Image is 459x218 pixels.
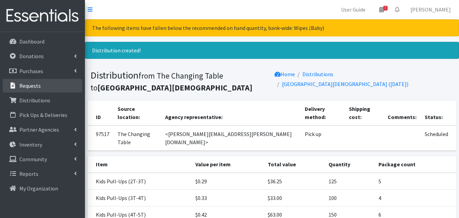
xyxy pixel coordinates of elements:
[3,182,82,195] a: My Organization
[3,167,82,181] a: Reports
[19,38,45,45] p: Dashboard
[302,71,333,78] a: Distributions
[264,156,324,173] th: Total value
[282,81,408,87] a: [GEOGRAPHIC_DATA][DEMOGRAPHIC_DATA] ([DATE])
[336,3,371,16] a: User Guide
[90,71,252,93] small: from The Changing Table to
[3,79,82,93] a: Requests
[264,190,324,206] td: $33.00
[88,190,191,206] td: Kids Pull-Ups (3T-4T)
[19,82,41,89] p: Requests
[191,190,264,206] td: $0.33
[3,94,82,107] a: Distributions
[383,6,388,11] span: 3
[301,101,345,125] th: Delivery method:
[3,138,82,151] a: Inventory
[85,42,459,59] div: Distribution created!
[85,19,459,36] div: The following items have fallen below the recommended on hand quantity, bank-wide: Wipes (Baby)
[421,125,456,151] td: Scheduled
[324,190,374,206] td: 100
[374,173,457,190] td: 5
[3,64,82,78] a: Purchases
[3,35,82,48] a: Dashboard
[3,49,82,63] a: Donations
[113,101,161,125] th: Source location:
[3,4,82,27] img: HumanEssentials
[88,156,191,173] th: Item
[384,101,421,125] th: Comments:
[19,53,44,60] p: Donations
[324,156,374,173] th: Quantity
[19,156,47,163] p: Community
[113,125,161,151] td: The Changing Table
[19,97,50,104] p: Distributions
[90,69,270,93] h1: Distribution
[88,101,113,125] th: ID
[374,156,457,173] th: Package count
[324,173,374,190] td: 125
[19,126,59,133] p: Partner Agencies
[3,108,82,122] a: Pick Ups & Deliveries
[161,125,301,151] td: <[PERSON_NAME][EMAIL_ADDRESS][PERSON_NAME][DOMAIN_NAME]>
[421,101,456,125] th: Status:
[19,141,42,148] p: Inventory
[3,123,82,136] a: Partner Agencies
[98,83,252,93] b: [GEOGRAPHIC_DATA][DEMOGRAPHIC_DATA]
[301,125,345,151] td: Pick up
[3,152,82,166] a: Community
[19,68,43,74] p: Purchases
[19,112,67,118] p: Pick Ups & Deliveries
[191,173,264,190] td: $0.29
[88,125,113,151] td: 97517
[191,156,264,173] th: Value per item
[405,3,456,16] a: [PERSON_NAME]
[345,101,384,125] th: Shipping cost:
[275,71,295,78] a: Home
[19,185,58,192] p: My Organization
[88,173,191,190] td: Kids Pull-Ups (2T-3T)
[161,101,301,125] th: Agency representative:
[374,190,457,206] td: 4
[264,173,324,190] td: $36.25
[374,3,389,16] a: 3
[19,170,38,177] p: Reports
